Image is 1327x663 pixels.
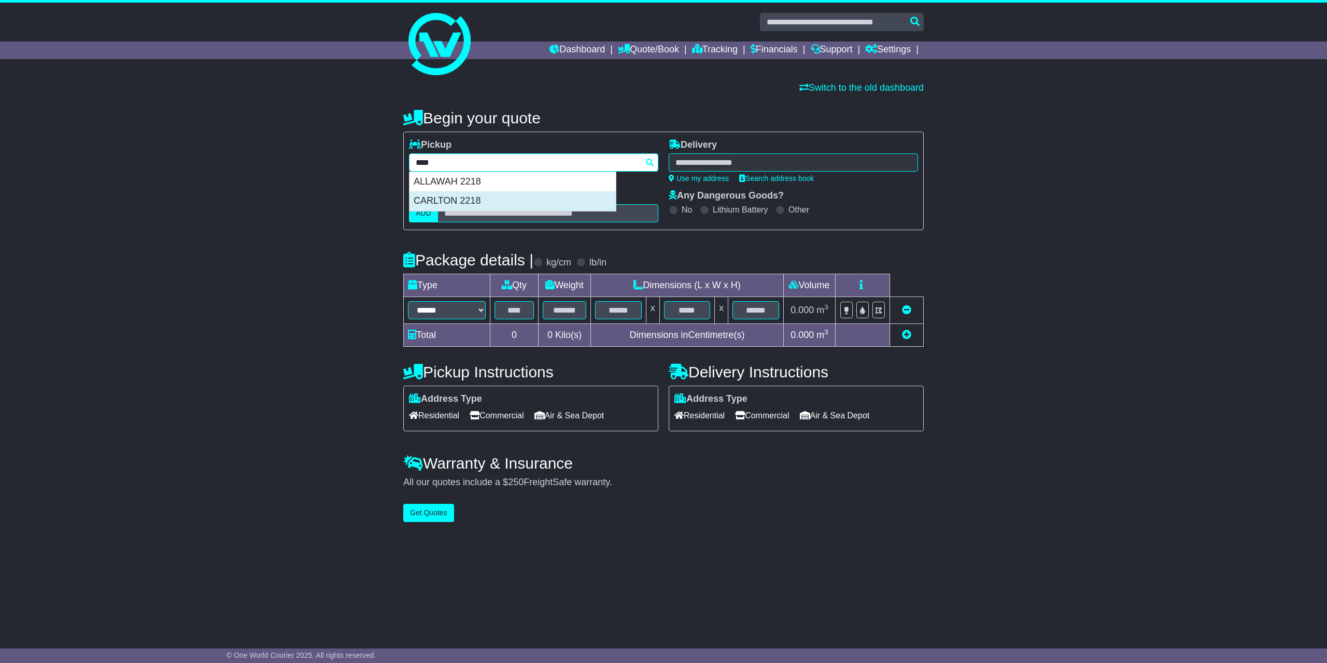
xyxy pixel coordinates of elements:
h4: Begin your quote [403,109,924,126]
span: Residential [674,407,725,424]
td: Type [404,274,490,297]
span: m [816,305,828,315]
span: Commercial [735,407,789,424]
td: 0 [490,324,539,347]
sup: 3 [824,303,828,311]
a: Support [811,41,853,59]
div: ALLAWAH 2218 [410,172,616,192]
span: 250 [508,477,524,487]
label: lb/in [589,257,606,269]
a: Settings [865,41,911,59]
label: Address Type [674,393,747,405]
td: Weight [539,274,591,297]
label: Any Dangerous Goods? [669,190,784,202]
label: Other [788,205,809,215]
h4: Package details | [403,251,533,269]
td: Total [404,324,490,347]
span: © One World Courier 2025. All rights reserved. [227,651,376,659]
td: x [715,297,728,324]
sup: 3 [824,328,828,336]
a: Switch to the old dashboard [799,82,924,93]
h4: Delivery Instructions [669,363,924,380]
label: AUD [409,204,438,222]
h4: Warranty & Insurance [403,455,924,472]
a: Dashboard [549,41,605,59]
td: Qty [490,274,539,297]
label: Pickup [409,139,451,151]
label: kg/cm [546,257,571,269]
label: Delivery [669,139,717,151]
a: Add new item [902,330,911,340]
td: Dimensions in Centimetre(s) [590,324,783,347]
span: 0.000 [790,305,814,315]
a: Financials [751,41,798,59]
label: Lithium Battery [713,205,768,215]
span: 0 [547,330,553,340]
span: 0.000 [790,330,814,340]
span: Commercial [470,407,524,424]
div: CARLTON 2218 [410,191,616,211]
td: x [646,297,659,324]
span: Air & Sea Depot [800,407,870,424]
td: Dimensions (L x W x H) [590,274,783,297]
td: Kilo(s) [539,324,591,347]
a: Use my address [669,174,729,182]
span: Air & Sea Depot [534,407,604,424]
typeahead: Please provide city [409,153,658,172]
label: No [682,205,692,215]
a: Search address book [739,174,814,182]
h4: Pickup Instructions [403,363,658,380]
a: Quote/Book [618,41,679,59]
label: Address Type [409,393,482,405]
div: All our quotes include a $ FreightSafe warranty. [403,477,924,488]
a: Tracking [692,41,738,59]
button: Get Quotes [403,504,454,522]
a: Remove this item [902,305,911,315]
span: Residential [409,407,459,424]
td: Volume [783,274,835,297]
span: m [816,330,828,340]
